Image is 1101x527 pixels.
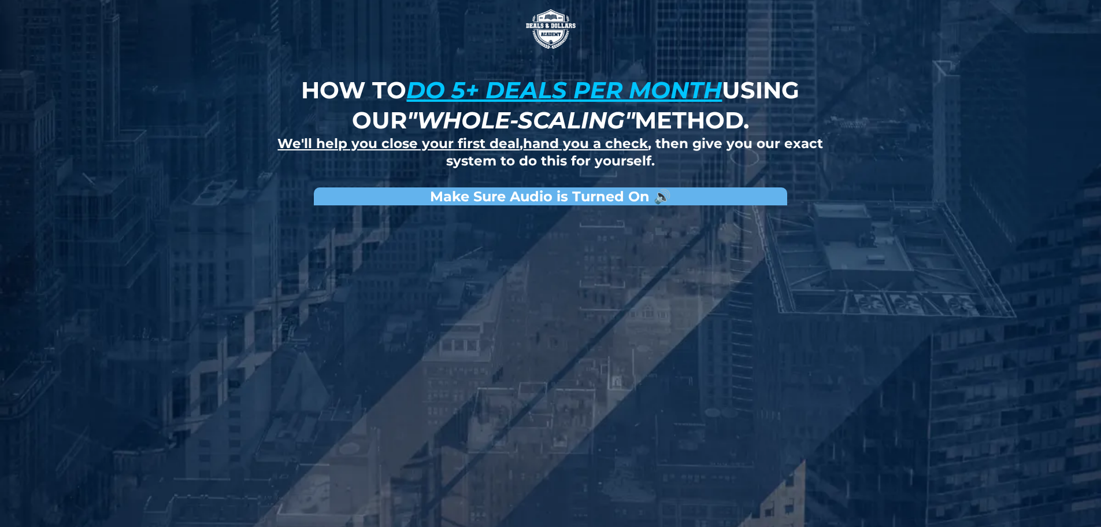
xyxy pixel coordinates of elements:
[301,76,799,134] strong: How to using our method.
[277,135,520,152] u: We'll help you close your first deal
[407,106,635,134] em: "whole-scaling"
[277,135,823,169] strong: , , then give you our exact system to do this for yourself.
[430,188,671,205] strong: Make Sure Audio is Turned On 🔊
[406,76,722,104] u: do 5+ deals per month
[523,135,648,152] u: hand you a check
